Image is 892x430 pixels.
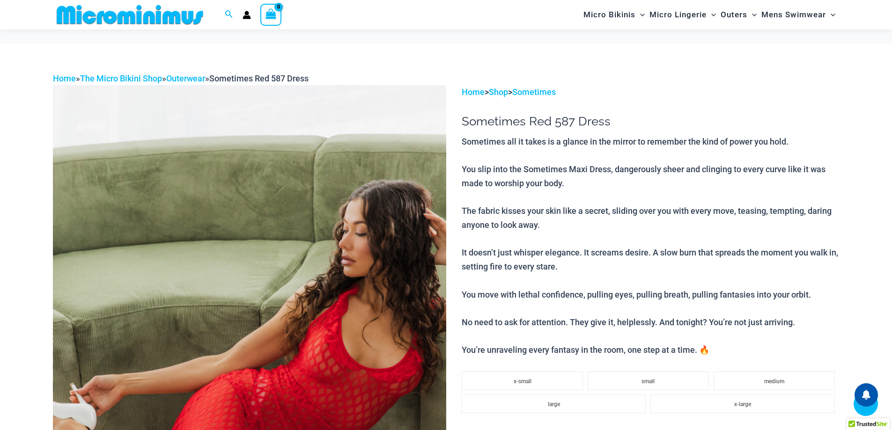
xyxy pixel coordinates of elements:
[650,394,834,413] li: x-large
[462,85,839,99] p: > >
[512,87,556,97] a: Sometimes
[734,401,751,408] span: x-large
[225,9,233,21] a: Search icon link
[53,73,309,83] span: » » »
[759,3,838,27] a: Mens SwimwearMenu ToggleMenu Toggle
[747,3,757,27] span: Menu Toggle
[260,4,282,25] a: View Shopping Cart, empty
[514,378,531,385] span: x-small
[53,4,207,25] img: MM SHOP LOGO FLAT
[462,372,583,390] li: x-small
[581,3,647,27] a: Micro BikinisMenu ToggleMenu Toggle
[462,135,839,357] p: Sometimes all it takes is a glance in the mirror to remember the kind of power you hold. You slip...
[462,87,485,97] a: Home
[718,3,759,27] a: OutersMenu ToggleMenu Toggle
[714,372,835,390] li: medium
[641,378,655,385] span: small
[166,73,205,83] a: Outerwear
[764,378,784,385] span: medium
[53,73,76,83] a: Home
[588,372,709,390] li: small
[583,3,635,27] span: Micro Bikinis
[826,3,835,27] span: Menu Toggle
[462,114,839,129] h1: Sometimes Red 587 Dress
[80,73,162,83] a: The Micro Bikini Shop
[462,394,646,413] li: large
[580,1,840,28] nav: Site Navigation
[548,401,560,408] span: large
[721,3,747,27] span: Outers
[649,3,707,27] span: Micro Lingerie
[209,73,309,83] span: Sometimes Red 587 Dress
[647,3,718,27] a: Micro LingerieMenu ToggleMenu Toggle
[707,3,716,27] span: Menu Toggle
[489,87,508,97] a: Shop
[243,11,251,19] a: Account icon link
[761,3,826,27] span: Mens Swimwear
[635,3,645,27] span: Menu Toggle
